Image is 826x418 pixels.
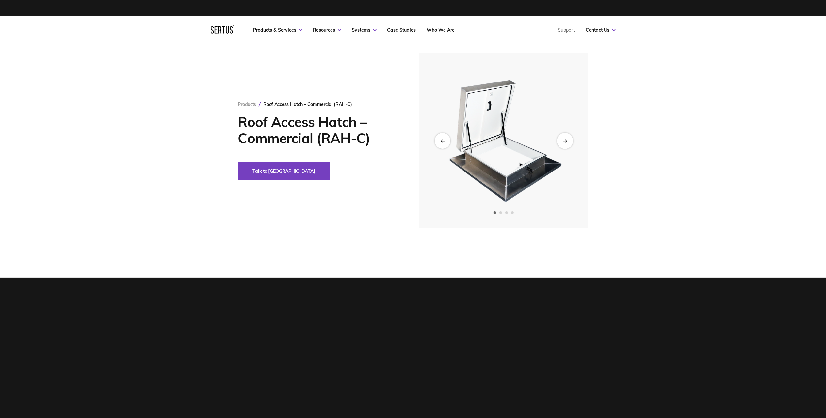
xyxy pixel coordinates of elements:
[499,211,502,214] span: Go to slide 2
[238,162,330,180] button: Talk to [GEOGRAPHIC_DATA]
[427,27,455,33] a: Who We Are
[238,114,400,146] h1: Roof Access Hatch – Commercial (RAH-C)
[313,27,341,33] a: Resources
[586,27,616,33] a: Contact Us
[253,27,302,33] a: Products & Services
[709,343,826,418] iframe: Chat Widget
[505,211,508,214] span: Go to slide 3
[435,133,450,149] div: Previous slide
[352,27,377,33] a: Systems
[238,101,256,107] a: Products
[557,133,573,149] div: Next slide
[387,27,416,33] a: Case Studies
[558,27,575,33] a: Support
[511,211,514,214] span: Go to slide 4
